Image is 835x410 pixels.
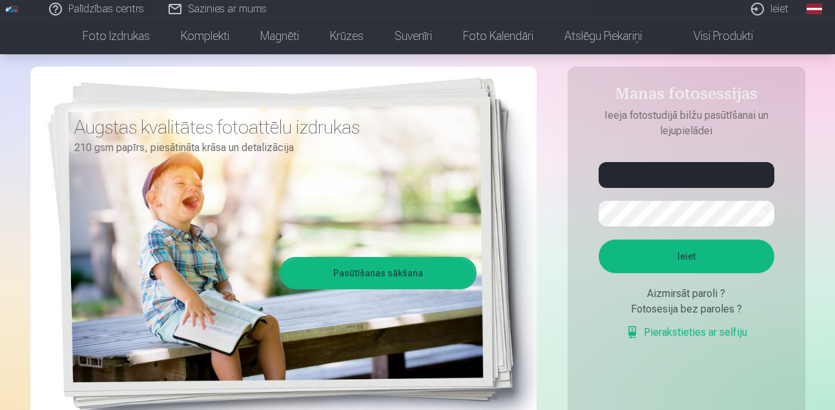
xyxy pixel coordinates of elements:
[379,18,448,54] a: Suvenīri
[626,325,747,340] a: Pierakstieties ar selfiju
[586,108,787,139] p: Ieeja fotostudijā bilžu pasūtīšanai un lejupielādei
[314,18,379,54] a: Krūzes
[599,240,774,273] button: Ieiet
[67,18,165,54] a: Foto izdrukas
[586,85,787,108] h4: Manas fotosessijas
[282,259,475,287] a: Pasūtīšanas sākšana
[448,18,549,54] a: Foto kalendāri
[5,5,19,13] img: /fa1
[599,286,774,302] div: Aizmirsāt paroli ?
[74,116,467,139] h3: Augstas kvalitātes fotoattēlu izdrukas
[165,18,245,54] a: Komplekti
[599,302,774,317] div: Fotosesija bez paroles ?
[549,18,657,54] a: Atslēgu piekariņi
[245,18,314,54] a: Magnēti
[657,18,768,54] a: Visi produkti
[74,139,467,157] p: 210 gsm papīrs, piesātināta krāsa un detalizācija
